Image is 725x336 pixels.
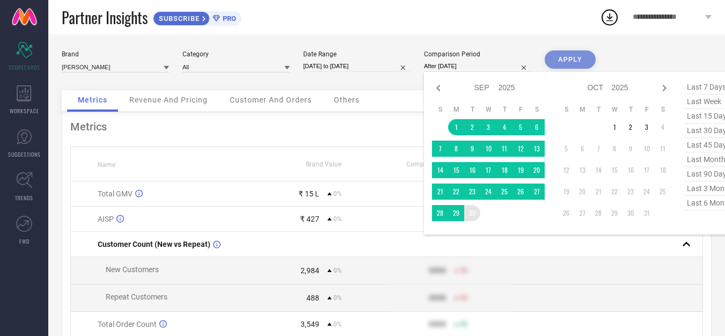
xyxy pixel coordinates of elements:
span: Revenue And Pricing [129,96,208,104]
span: Competitors Value [406,160,460,168]
span: SUBSCRIBE [153,14,202,23]
div: 3,549 [301,320,319,328]
th: Friday [639,105,655,114]
span: 0% [333,215,342,223]
td: Fri Oct 31 2025 [639,205,655,221]
td: Mon Oct 13 2025 [574,162,590,178]
span: 0% [333,294,342,302]
td: Fri Oct 03 2025 [639,119,655,135]
span: New Customers [106,265,159,274]
td: Sat Oct 25 2025 [655,184,671,200]
div: 2,984 [301,266,319,275]
td: Sun Sep 28 2025 [432,205,448,221]
td: Mon Sep 29 2025 [448,205,464,221]
span: PRO [220,14,236,23]
td: Mon Sep 08 2025 [448,141,464,157]
td: Wed Oct 01 2025 [606,119,623,135]
td: Sat Oct 18 2025 [655,162,671,178]
td: Thu Oct 02 2025 [623,119,639,135]
td: Sun Sep 21 2025 [432,184,448,200]
th: Wednesday [480,105,496,114]
td: Mon Oct 27 2025 [574,205,590,221]
span: FWD [19,237,30,245]
span: 50 [460,294,467,302]
div: 9999 [429,266,446,275]
span: Customer Count (New vs Repeat) [98,240,210,249]
th: Monday [574,105,590,114]
div: Next month [658,82,671,94]
td: Tue Oct 28 2025 [590,205,606,221]
td: Sat Sep 13 2025 [529,141,545,157]
span: Partner Insights [62,6,148,28]
div: ₹ 427 [300,215,319,223]
td: Sun Sep 14 2025 [432,162,448,178]
input: Select date range [303,61,411,72]
div: Comparison Period [424,50,531,58]
td: Tue Oct 14 2025 [590,162,606,178]
span: SCORECARDS [9,63,40,71]
td: Sat Oct 04 2025 [655,119,671,135]
div: 9999 [429,294,446,302]
td: Tue Sep 09 2025 [464,141,480,157]
td: Fri Oct 17 2025 [639,162,655,178]
td: Wed Oct 29 2025 [606,205,623,221]
span: WORKSPACE [10,107,39,115]
td: Wed Sep 24 2025 [480,184,496,200]
span: Metrics [78,96,107,104]
td: Wed Sep 10 2025 [480,141,496,157]
td: Sat Sep 27 2025 [529,184,545,200]
td: Thu Oct 09 2025 [623,141,639,157]
span: 0% [333,190,342,198]
span: Total Order Count [98,320,157,328]
td: Sun Oct 19 2025 [558,184,574,200]
div: 488 [306,294,319,302]
td: Tue Sep 23 2025 [464,184,480,200]
td: Fri Sep 19 2025 [512,162,529,178]
td: Mon Oct 06 2025 [574,141,590,157]
div: Category [182,50,290,58]
td: Wed Oct 08 2025 [606,141,623,157]
th: Tuesday [464,105,480,114]
td: Thu Sep 18 2025 [496,162,512,178]
span: 50 [460,320,467,328]
td: Fri Oct 10 2025 [639,141,655,157]
th: Wednesday [606,105,623,114]
td: Tue Oct 07 2025 [590,141,606,157]
th: Thursday [623,105,639,114]
span: Brand Value [306,160,341,168]
td: Mon Sep 01 2025 [448,119,464,135]
td: Fri Sep 26 2025 [512,184,529,200]
span: Name [98,161,115,169]
div: Date Range [303,50,411,58]
th: Saturday [529,105,545,114]
td: Wed Oct 22 2025 [606,184,623,200]
td: Sun Oct 26 2025 [558,205,574,221]
span: Customer And Orders [230,96,312,104]
td: Thu Sep 04 2025 [496,119,512,135]
th: Tuesday [590,105,606,114]
span: Others [334,96,360,104]
td: Tue Oct 21 2025 [590,184,606,200]
td: Mon Oct 20 2025 [574,184,590,200]
span: Total GMV [98,189,133,198]
input: Select comparison period [424,61,531,72]
span: 50 [460,267,467,274]
td: Tue Sep 16 2025 [464,162,480,178]
div: Previous month [432,82,445,94]
td: Sun Oct 12 2025 [558,162,574,178]
td: Fri Oct 24 2025 [639,184,655,200]
td: Mon Sep 22 2025 [448,184,464,200]
td: Wed Sep 03 2025 [480,119,496,135]
div: Metrics [70,120,703,133]
span: 0% [333,267,342,274]
td: Thu Oct 23 2025 [623,184,639,200]
td: Wed Oct 15 2025 [606,162,623,178]
td: Mon Sep 15 2025 [448,162,464,178]
td: Fri Sep 12 2025 [512,141,529,157]
div: Brand [62,50,169,58]
div: ₹ 15 L [298,189,319,198]
td: Thu Sep 25 2025 [496,184,512,200]
div: 9999 [429,320,446,328]
td: Tue Sep 02 2025 [464,119,480,135]
td: Wed Sep 17 2025 [480,162,496,178]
